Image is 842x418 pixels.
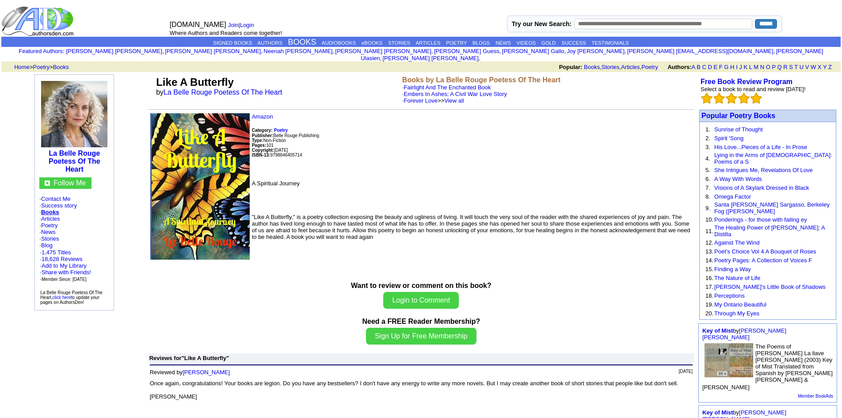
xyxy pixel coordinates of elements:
[783,64,787,70] a: R
[714,310,759,317] a: Through My Eyes
[772,64,775,70] a: P
[480,56,481,61] font: i
[714,176,762,182] a: A Way With Words
[42,269,91,276] a: Share with Friends!
[738,92,750,104] img: bigemptystars.png
[495,40,511,46] a: NEWS
[705,205,710,211] font: 9.
[714,266,751,272] a: Finding a Way
[66,48,823,61] font: , , , , , , , , , ,
[705,126,710,133] font: 1.
[415,40,440,46] a: ARTICLES
[744,64,748,70] a: K
[19,48,63,54] a: Featured Authors
[444,97,464,104] a: View all
[794,64,798,70] a: T
[366,333,476,340] a: Sign Up for Free Membership
[156,88,288,96] font: by
[213,40,252,46] a: SIGNED BOOKS
[446,40,467,46] a: POETRY
[334,49,335,54] font: i
[626,49,627,54] font: i
[714,126,763,133] a: Sunrise of Thought
[714,193,751,200] a: Omega Factor
[714,224,825,238] a: The Healing Power of [PERSON_NAME]: A Distilla
[702,327,733,334] a: Key of Mist
[749,64,752,70] a: L
[800,64,804,70] a: U
[702,343,833,391] font: The Poems of [PERSON_NAME] La llave [PERSON_NAME] (2003) Key of Mist Translated from Spanish by [...
[602,64,619,70] a: Stories
[402,97,464,104] font: · >>
[621,64,640,70] a: Articles
[164,49,165,54] font: i
[434,48,499,54] a: [PERSON_NAME] Guess
[714,284,826,290] a: [PERSON_NAME]'s Little Book of Shadows
[705,216,713,223] font: 10.
[40,290,102,305] font: La Belle Rouge Poetess Of The Heart, to update your pages on AuthorsDen!
[472,40,490,46] a: BLOGS
[39,196,109,283] font: · · · · · · · ·
[730,64,734,70] a: H
[322,40,356,46] a: AUDIOBOOKS
[705,248,713,255] font: 13.
[41,81,107,147] img: 50390.jpg
[41,215,60,222] a: Articles
[33,64,50,70] a: Poetry
[252,180,300,187] font: A Spiritual Journey
[252,128,273,133] b: Category:
[775,49,776,54] font: i
[351,282,491,289] b: Want to review or comment on this book?
[789,64,793,70] a: S
[702,409,733,416] a: Key of Mist
[705,292,713,299] font: 18.
[692,64,695,70] a: A
[228,22,257,28] font: |
[627,48,773,54] a: [PERSON_NAME] [EMAIL_ADDRESS][DOMAIN_NAME]
[705,155,710,162] font: 4.
[42,256,83,262] a: 18,628 Reviews
[156,76,234,88] font: Like A Butterfly
[760,64,764,70] a: N
[705,135,710,142] font: 2.
[149,355,182,361] font: Reviews for
[517,40,536,46] a: VIDEOS
[45,180,50,186] img: gc.jpg
[404,84,491,91] a: Fairlight And The Enchanted Book
[402,84,507,104] font: ·
[150,369,230,376] font: Reviewed by
[14,64,30,70] a: Home
[719,64,723,70] a: F
[777,64,781,70] a: Q
[679,369,693,374] font: [DATE]
[591,40,629,46] a: TESTIMONIALS
[714,301,766,308] a: My Ontario Beautiful
[164,88,282,96] a: La Belle Rouge Poetess Of The Heart
[382,55,478,61] a: [PERSON_NAME] [PERSON_NAME]
[383,292,459,309] button: Login to Comment
[701,92,712,104] img: bigemptystars.png
[388,40,410,46] a: STORIES
[40,262,91,282] font: · · ·
[252,138,286,143] font: Non-Fiction
[714,201,830,215] a: Santa [PERSON_NAME] Sargasso, Berkeley Fog ([PERSON_NAME]
[366,328,476,345] button: Sign Up for Free Membership
[641,64,658,70] a: Poetry
[705,176,710,182] font: 6.
[252,164,473,173] iframe: fb:like Facebook Social Plugin
[40,249,91,282] font: · ·
[701,112,775,119] a: Popular Poetry Books
[150,113,250,260] img: See larger image
[404,97,438,104] a: Forever Love
[714,167,813,173] a: She Intrigues Me, Revelations Of Love
[736,64,738,70] a: I
[705,257,713,264] font: 14.
[726,92,737,104] img: bigemptystars.png
[566,49,567,54] font: i
[708,64,712,70] a: D
[263,48,332,54] a: Neenah [PERSON_NAME]
[714,135,743,142] a: Spirit 'Song
[381,56,382,61] font: i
